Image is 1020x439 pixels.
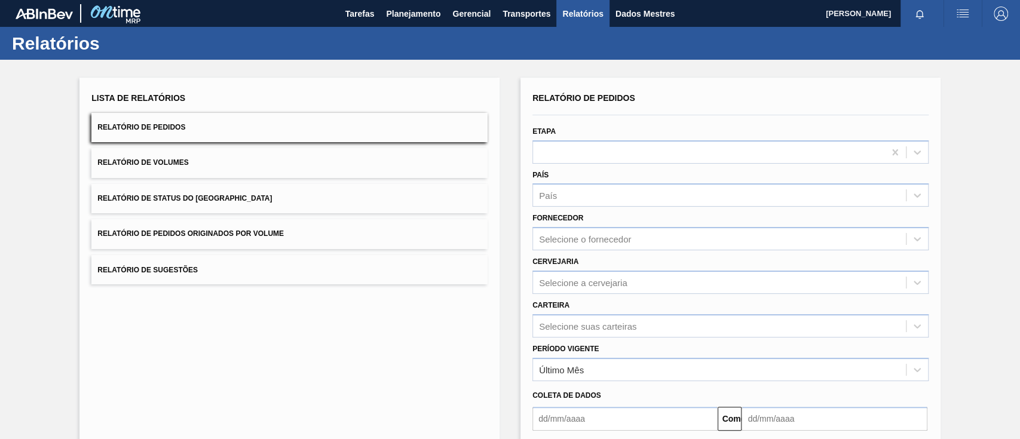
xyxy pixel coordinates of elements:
button: Relatório de Sugestões [91,255,488,284]
font: Carteira [532,301,569,309]
font: Último Mês [539,364,584,374]
font: Relatórios [562,9,603,19]
img: ações do usuário [955,7,970,21]
input: dd/mm/aaaa [532,407,718,431]
font: Relatório de Pedidos [532,93,635,103]
font: Relatório de Sugestões [97,265,198,274]
font: Relatório de Status do [GEOGRAPHIC_DATA] [97,194,272,202]
font: País [532,171,549,179]
font: Período Vigente [532,345,599,353]
font: Selecione a cervejaria [539,277,627,287]
font: Gerencial [452,9,491,19]
font: Relatório de Volumes [97,159,188,167]
font: Relatórios [12,33,100,53]
font: Selecione suas carteiras [539,321,636,331]
font: Transportes [503,9,550,19]
font: Fornecedor [532,214,583,222]
font: Tarefas [345,9,375,19]
img: Sair [994,7,1008,21]
font: Dados Mestres [615,9,675,19]
button: Relatório de Status do [GEOGRAPHIC_DATA] [91,184,488,213]
font: Coleta de dados [532,391,601,400]
font: Planejamento [386,9,440,19]
font: Lista de Relatórios [91,93,185,103]
font: País [539,191,557,201]
font: Cervejaria [532,257,578,266]
font: Selecione o fornecedor [539,234,631,244]
button: Relatório de Pedidos Originados por Volume [91,219,488,248]
font: Etapa [532,127,556,136]
input: dd/mm/aaaa [742,407,927,431]
font: Relatório de Pedidos Originados por Volume [97,230,284,238]
font: Relatório de Pedidos [97,123,185,131]
button: Comeu [718,407,742,431]
font: [PERSON_NAME] [826,9,891,18]
button: Notificações [900,5,939,22]
font: Comeu [722,414,750,423]
img: TNhmsLtSVTkK8tSr43FrP2fwEKptu5GPRR3wAAAABJRU5ErkJggg== [16,8,73,19]
button: Relatório de Volumes [91,148,488,177]
button: Relatório de Pedidos [91,113,488,142]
